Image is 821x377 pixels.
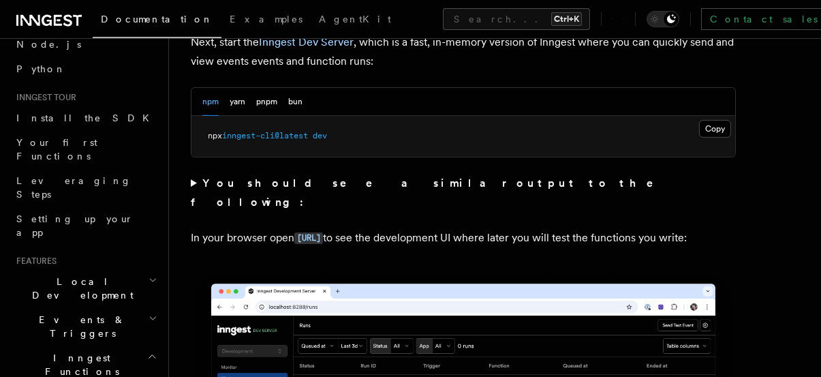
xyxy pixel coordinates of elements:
a: [URL] [294,231,323,244]
a: Examples [221,4,311,37]
span: npx [208,131,222,140]
button: Local Development [11,269,160,307]
span: dev [313,131,327,140]
span: Install the SDK [16,112,157,123]
summary: You should see a similar output to the following: [191,174,736,212]
button: Toggle dark mode [647,11,679,27]
span: Node.js [16,39,81,50]
button: bun [288,88,303,116]
a: Install the SDK [11,106,160,130]
span: Events & Triggers [11,313,149,340]
span: Features [11,256,57,267]
span: AgentKit [319,14,391,25]
a: Leveraging Steps [11,168,160,207]
kbd: Ctrl+K [551,12,582,26]
span: Local Development [11,275,149,302]
span: Python [16,63,66,74]
button: pnpm [256,88,277,116]
a: Node.js [11,32,160,57]
a: AgentKit [311,4,399,37]
span: Setting up your app [16,213,134,238]
span: Inngest tour [11,92,76,103]
strong: You should see a similar output to the following: [191,177,672,209]
a: Setting up your app [11,207,160,245]
code: [URL] [294,232,323,244]
span: Examples [230,14,303,25]
p: In your browser open to see the development UI where later you will test the functions you write: [191,228,736,248]
button: yarn [230,88,245,116]
a: Documentation [93,4,221,38]
p: Next, start the , which is a fast, in-memory version of Inngest where you can quickly send and vi... [191,33,736,71]
span: inngest-cli@latest [222,131,308,140]
span: Your first Functions [16,137,97,162]
a: Your first Functions [11,130,160,168]
a: Inngest Dev Server [259,35,354,48]
button: npm [202,88,219,116]
a: Python [11,57,160,81]
span: Leveraging Steps [16,175,131,200]
button: Search...Ctrl+K [443,8,590,30]
button: Events & Triggers [11,307,160,346]
span: Documentation [101,14,213,25]
button: Copy [699,120,731,138]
